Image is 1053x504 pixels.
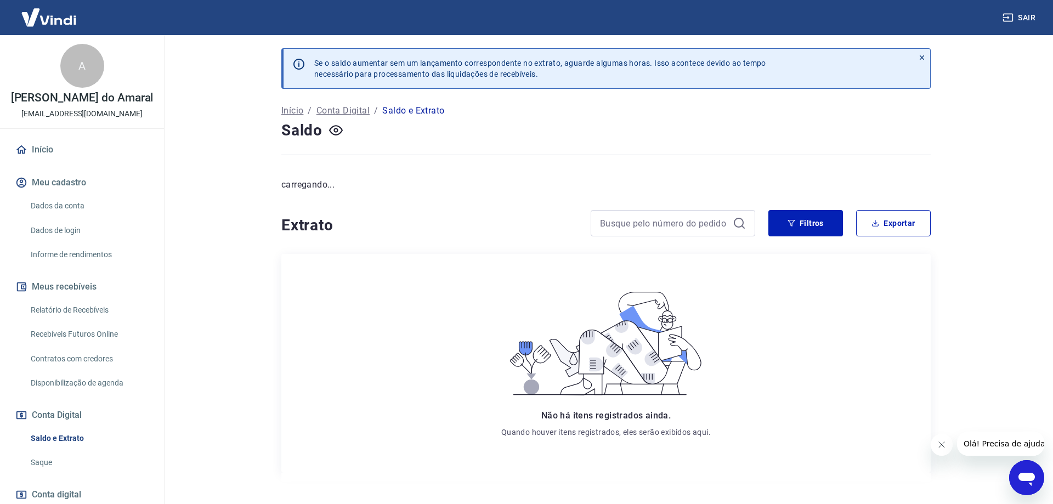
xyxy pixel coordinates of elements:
iframe: Fechar mensagem [931,434,953,456]
p: / [374,104,378,117]
p: / [308,104,312,117]
a: Saque [26,451,151,474]
a: Contratos com credores [26,348,151,370]
a: Relatório de Recebíveis [26,299,151,321]
p: Saldo e Extrato [382,104,444,117]
span: Conta digital [32,487,81,502]
p: Quando houver itens registrados, eles serão exibidos aqui. [501,427,711,438]
button: Meu cadastro [13,171,151,195]
a: Informe de rendimentos [26,243,151,266]
button: Sair [1000,8,1040,28]
span: Olá! Precisa de ajuda? [7,8,92,16]
h4: Saldo [281,120,322,141]
a: Dados da conta [26,195,151,217]
p: [EMAIL_ADDRESS][DOMAIN_NAME] [21,108,143,120]
a: Conta Digital [316,104,370,117]
iframe: Mensagem da empresa [957,432,1044,456]
button: Filtros [768,210,843,236]
button: Meus recebíveis [13,275,151,299]
h4: Extrato [281,214,578,236]
img: Vindi [13,1,84,34]
p: carregando... [281,178,931,191]
a: Dados de login [26,219,151,242]
div: A [60,44,104,88]
a: Início [281,104,303,117]
iframe: Botão para abrir a janela de mensagens [1009,460,1044,495]
a: Disponibilização de agenda [26,372,151,394]
input: Busque pelo número do pedido [600,215,728,231]
a: Saldo e Extrato [26,427,151,450]
button: Exportar [856,210,931,236]
p: Se o saldo aumentar sem um lançamento correspondente no extrato, aguarde algumas horas. Isso acon... [314,58,766,80]
span: Não há itens registrados ainda. [541,410,671,421]
a: Início [13,138,151,162]
p: [PERSON_NAME] do Amaral [11,92,154,104]
button: Conta Digital [13,403,151,427]
a: Recebíveis Futuros Online [26,323,151,346]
